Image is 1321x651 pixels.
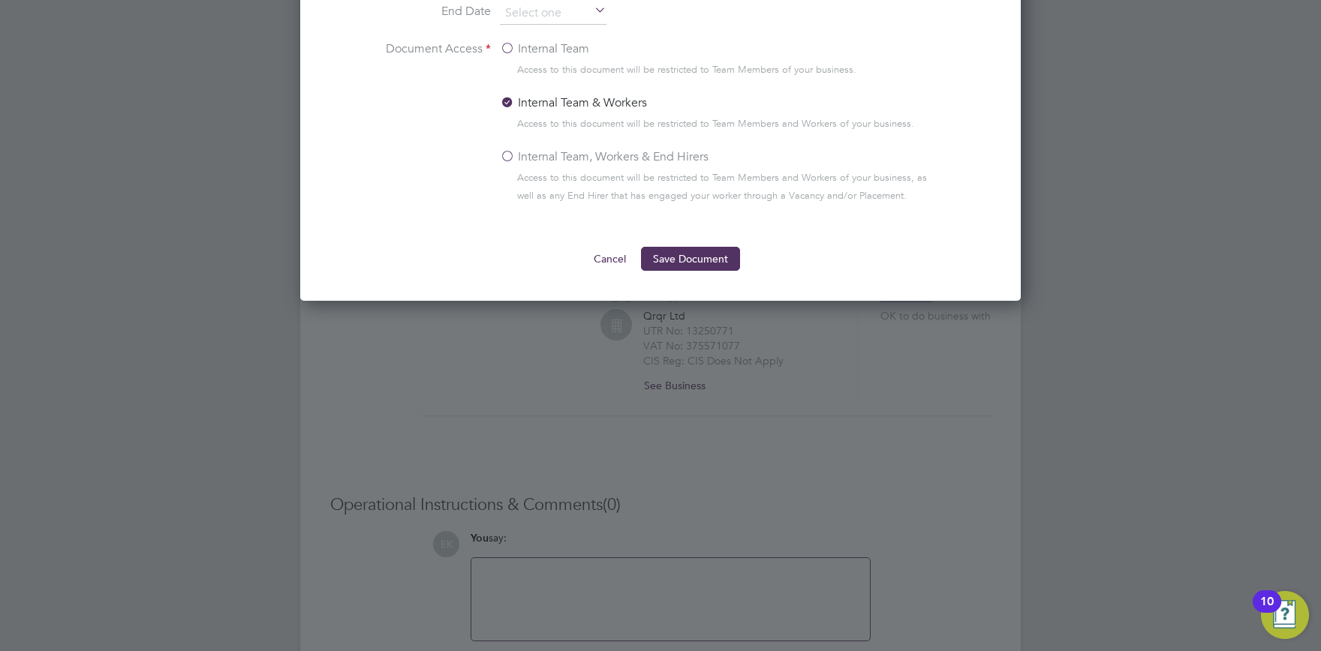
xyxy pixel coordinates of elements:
[582,247,638,271] button: Cancel
[1261,591,1309,639] button: Open Resource Center, 10 new notifications
[517,61,856,79] span: Access to this document will be restricted to Team Members of your business.
[1260,601,1274,621] div: 10
[500,2,606,25] input: Select one
[378,2,491,22] label: End Date
[517,169,943,205] span: Access to this document will be restricted to Team Members and Workers of your business, as well ...
[641,247,740,271] button: Save Document
[378,40,491,217] label: Document Access
[500,40,589,58] label: Internal Team
[517,115,914,133] span: Access to this document will be restricted to Team Members and Workers of your business.
[500,94,647,112] label: Internal Team & Workers
[500,148,709,166] label: Internal Team, Workers & End Hirers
